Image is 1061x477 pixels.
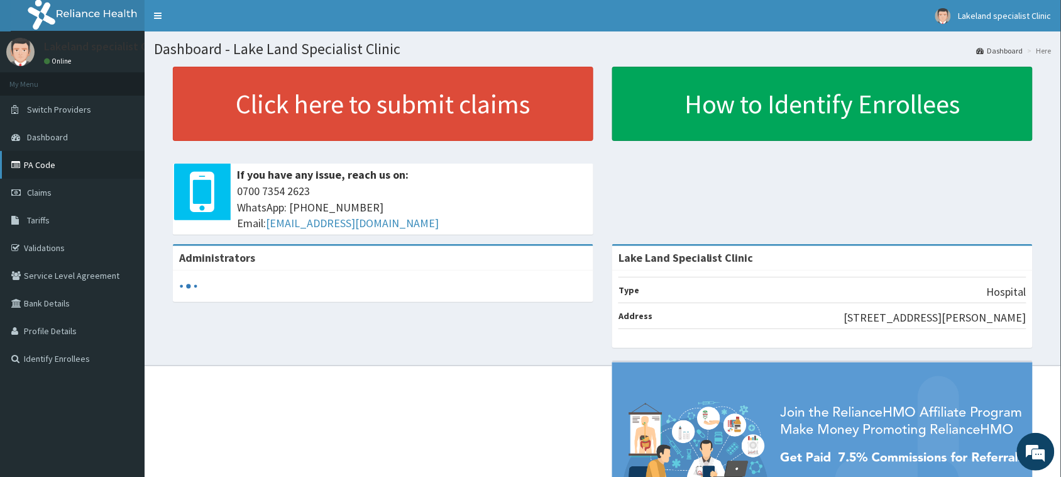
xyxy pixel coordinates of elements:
img: User Image [935,8,951,24]
span: Switch Providers [27,104,91,115]
a: [EMAIL_ADDRESS][DOMAIN_NAME] [266,216,439,230]
h1: Dashboard - Lake Land Specialist Clinic [154,41,1052,57]
strong: Lake Land Specialist Clinic [618,250,754,265]
a: How to Identify Enrollees [612,67,1033,141]
span: Claims [27,187,52,198]
p: Hospital [987,284,1026,300]
b: Address [618,310,652,322]
span: Lakeland specialist Clinic [959,10,1052,21]
p: [STREET_ADDRESS][PERSON_NAME] [844,310,1026,326]
b: Administrators [179,250,255,265]
li: Here [1025,45,1052,56]
a: Click here to submit claims [173,67,593,141]
svg: audio-loading [179,277,198,296]
span: 0700 7354 2623 WhatsApp: [PHONE_NUMBER] Email: [237,183,587,232]
span: Dashboard [27,132,68,143]
img: User Image [6,38,35,66]
p: Lakeland specialist Clinic [44,41,167,52]
span: Tariffs [27,215,50,226]
a: Dashboard [977,45,1023,56]
b: If you have any issue, reach us on: [237,167,409,182]
a: Online [44,57,74,65]
b: Type [618,284,639,296]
